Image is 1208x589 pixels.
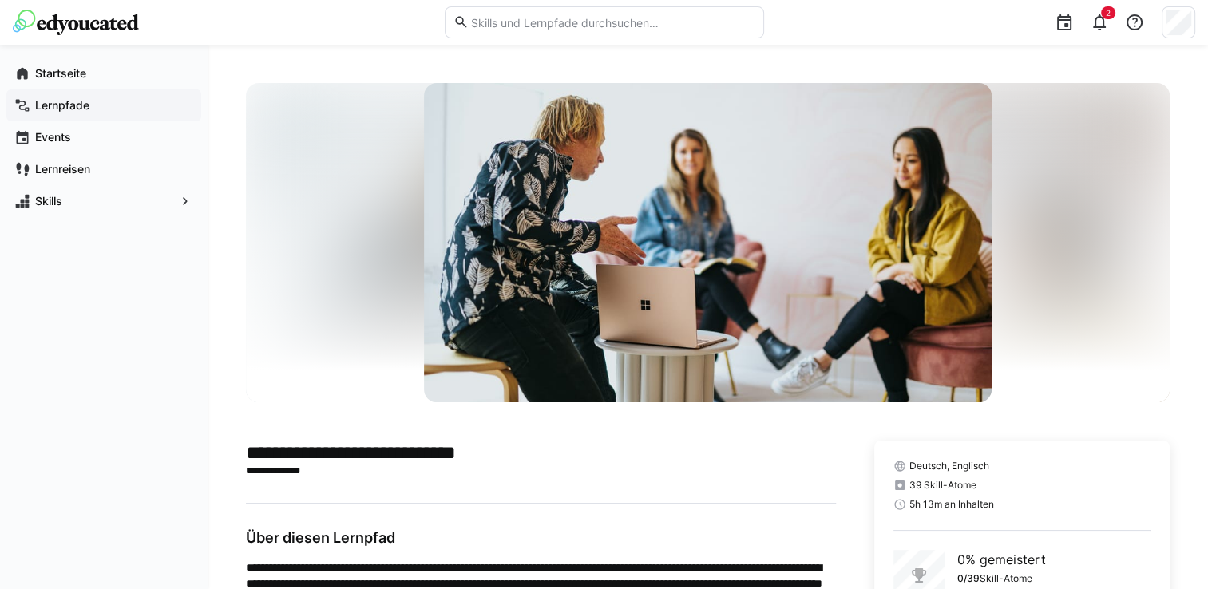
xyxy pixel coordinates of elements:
p: Skill-Atome [980,572,1032,585]
p: 0% gemeistert [957,550,1045,569]
span: 2 [1106,8,1111,18]
span: Deutsch, Englisch [909,460,989,472]
span: 39 Skill-Atome [909,479,976,492]
input: Skills und Lernpfade durchsuchen… [469,15,755,30]
p: 0/39 [957,572,980,585]
h3: Über diesen Lernpfad [246,529,836,547]
span: 5h 13m an Inhalten [909,498,994,511]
